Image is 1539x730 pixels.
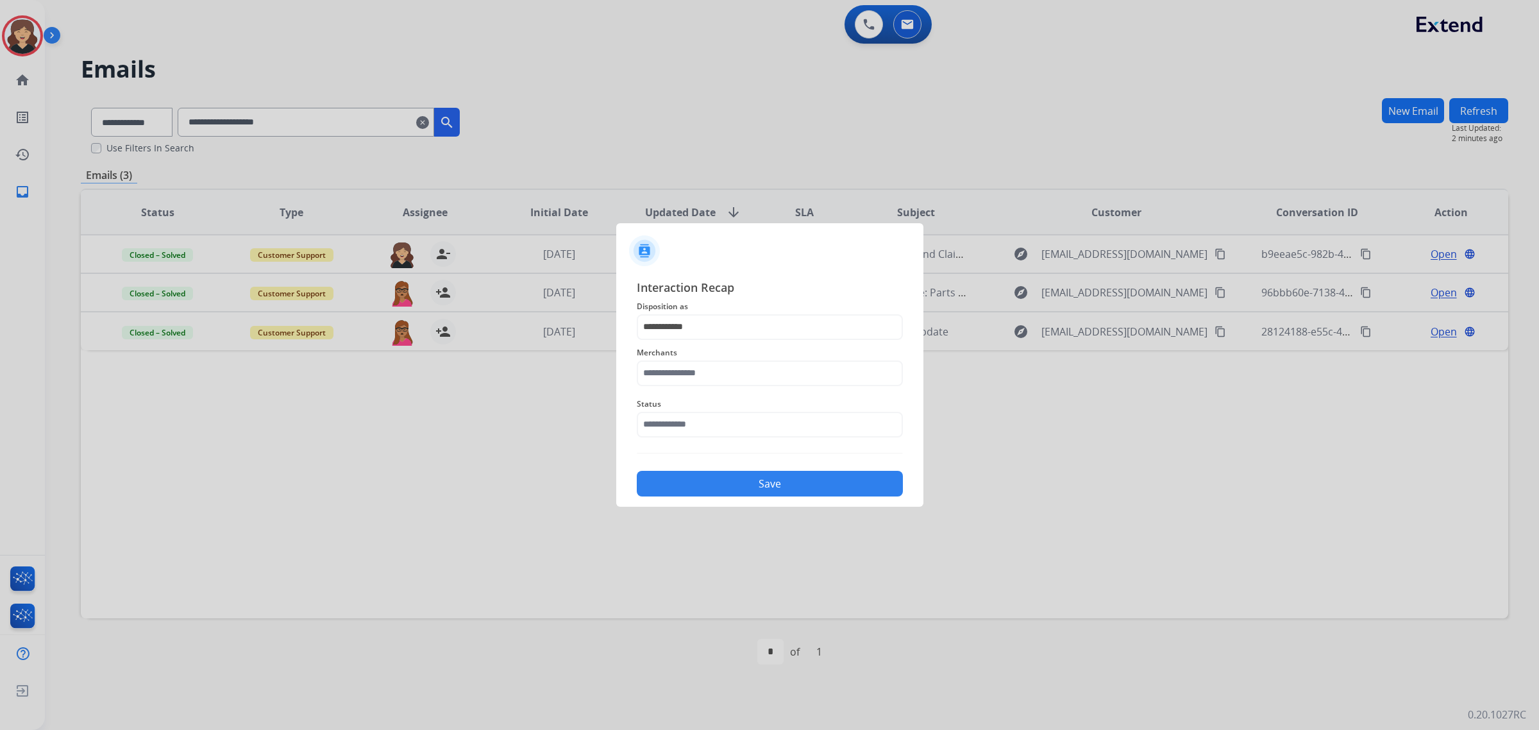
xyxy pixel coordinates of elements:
[1468,707,1526,722] p: 0.20.1027RC
[637,278,903,299] span: Interaction Recap
[637,299,903,314] span: Disposition as
[637,471,903,497] button: Save
[637,396,903,412] span: Status
[629,235,660,266] img: contactIcon
[637,345,903,361] span: Merchants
